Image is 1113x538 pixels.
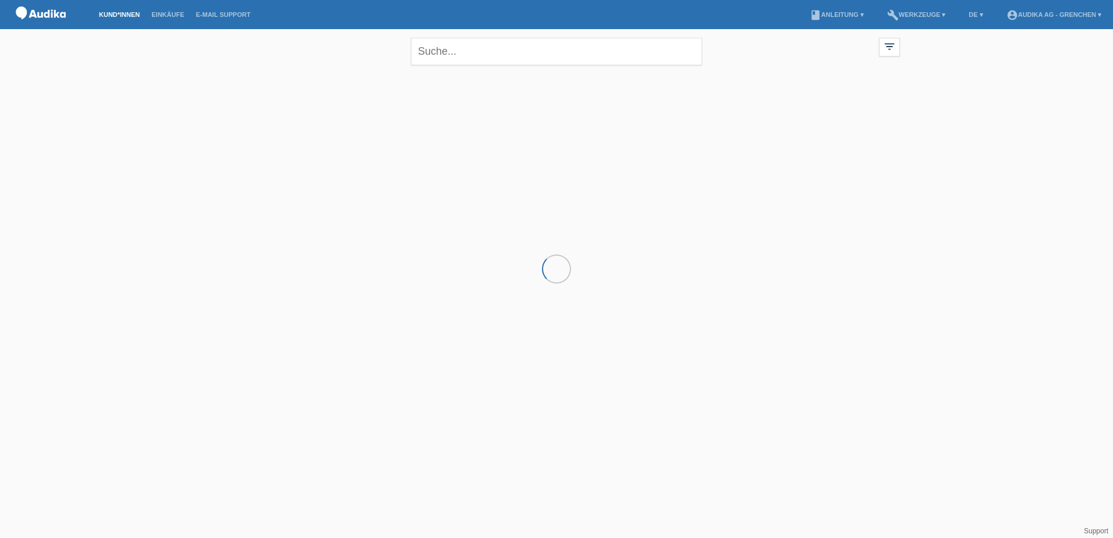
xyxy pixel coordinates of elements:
input: Suche... [411,38,702,65]
a: DE ▾ [963,11,988,18]
a: Einkäufe [146,11,190,18]
a: buildWerkzeuge ▾ [881,11,952,18]
a: Kund*innen [93,11,146,18]
a: E-Mail Support [190,11,257,18]
a: bookAnleitung ▾ [804,11,870,18]
i: filter_list [883,40,896,53]
i: account_circle [1006,9,1018,21]
i: book [810,9,821,21]
a: Support [1084,527,1108,535]
i: build [887,9,899,21]
a: POS — MF Group [12,23,70,31]
a: account_circleAudika AG - Grenchen ▾ [1001,11,1107,18]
